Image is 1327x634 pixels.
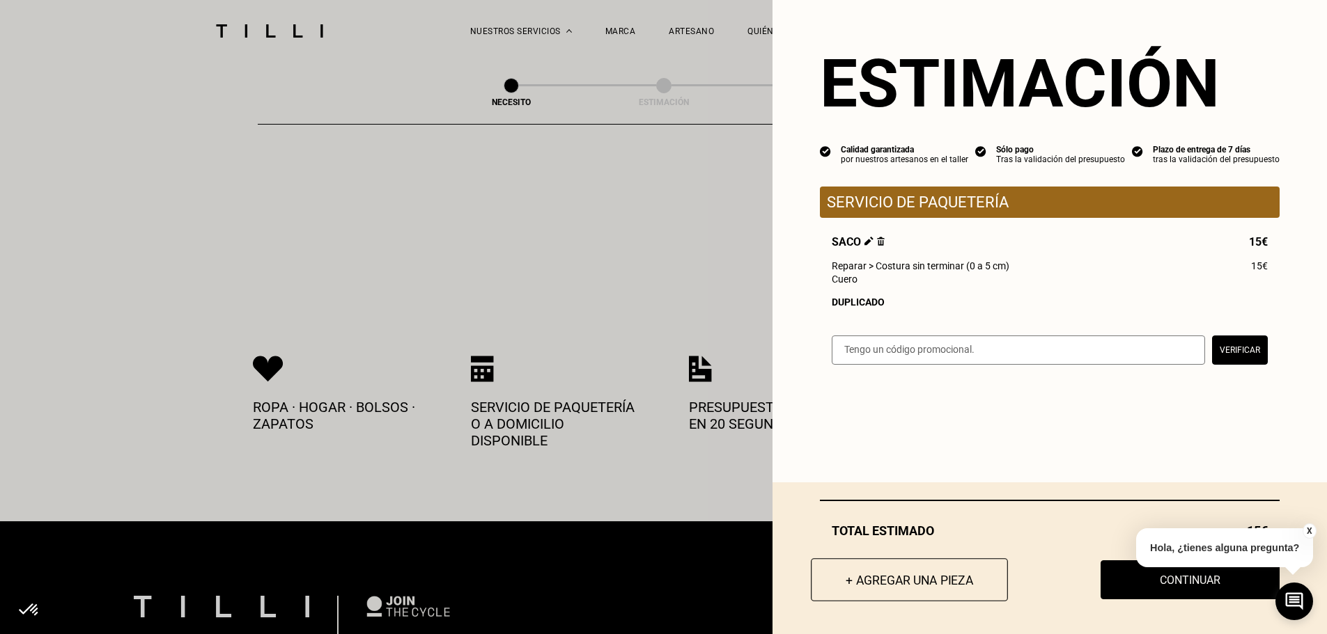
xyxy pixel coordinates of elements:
[864,237,874,246] img: Editar
[877,237,885,246] img: Eliminar
[832,296,1268,308] div: Duplicado
[832,260,1009,271] span: Reparar > Costura sin terminar (0 a 5 cm)
[820,523,1280,538] div: Total estimado
[811,558,1008,601] button: + Agregar una pieza
[832,274,857,285] span: Cuero
[1303,523,1317,539] button: X
[820,145,831,157] img: icon list info
[975,145,986,157] img: icon list info
[841,154,968,164] div: por nuestros artesanos en el taller
[1212,335,1268,365] button: Verificar
[1251,260,1268,271] span: 15€
[827,193,1273,211] p: Servicio de paquetería
[820,45,1280,122] section: Estimación
[996,145,1125,154] div: Sólo pago
[1153,154,1280,164] div: tras la validación del presupuesto
[1101,560,1280,599] button: Continuar
[1153,145,1280,154] div: Plazo de entrega de 7 días
[1249,235,1268,248] span: 15€
[841,145,968,154] div: Calidad garantizada
[832,235,885,248] span: Saco
[1132,145,1143,157] img: icon list info
[996,154,1125,164] div: Tras la validación del presupuesto
[832,335,1205,365] input: Tengo un código promocional.
[1136,528,1313,567] p: Hola, ¿tienes alguna pregunta?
